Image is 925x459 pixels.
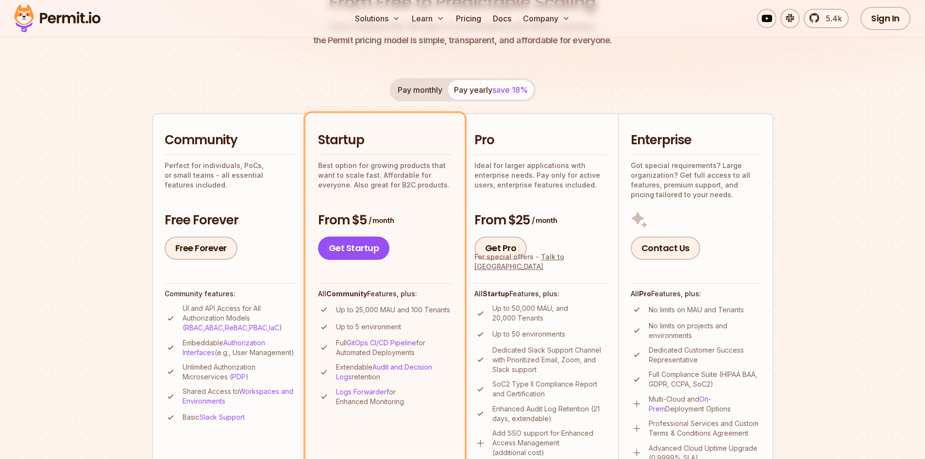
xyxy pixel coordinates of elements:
[183,412,245,422] p: Basic
[183,304,296,333] p: UI and API Access for All Authorization Models ( , , , , )
[318,237,390,260] a: Get Startup
[336,338,452,357] p: Full for Automated Deployments
[336,388,387,396] a: Logs Forwarder
[183,338,296,357] p: Embeddable (e.g., User Management)
[351,9,404,28] button: Solutions
[631,289,761,299] h4: All Features, plus:
[519,9,574,28] button: Company
[474,289,606,299] h4: All Features, plus:
[492,428,606,458] p: Add SSO support for Enhanced Access Management (additional cost)
[492,304,606,323] p: Up to 50,000 MAU, and 20,000 Tenants
[489,9,515,28] a: Docs
[185,323,203,332] a: RBAC
[318,161,452,190] p: Best option for growing products that want to scale fast. Affordable for everyone. Also great for...
[649,305,744,315] p: No limits on MAU and Tenants
[452,9,485,28] a: Pricing
[639,289,651,298] strong: Pro
[165,161,296,190] p: Perfect for individuals, PoCs, or small teams - all essential features included.
[249,323,267,332] a: PBAC
[232,373,246,381] a: PDP
[165,289,296,299] h4: Community features:
[631,132,761,149] h2: Enterprise
[804,9,849,28] a: 5.4k
[10,2,105,35] img: Permit logo
[336,305,450,315] p: Up to 25,000 MAU and 100 Tenants
[369,216,394,225] span: / month
[165,132,296,149] h2: Community
[225,323,247,332] a: ReBAC
[474,161,606,190] p: Ideal for larger applications with enterprise needs. Pay only for active users, enterprise featur...
[318,289,452,299] h4: All Features, plus:
[408,9,448,28] button: Learn
[649,419,761,438] p: Professional Services and Custom Terms & Conditions Agreement
[336,363,432,381] a: Audit and Decision Logs
[200,413,245,421] a: Slack Support
[392,80,448,100] button: Pay monthly
[474,212,606,229] h3: From $25
[492,404,606,424] p: Enhanced Audit Log Retention (21 days, extendable)
[269,323,279,332] a: IaC
[165,237,237,260] a: Free Forever
[183,387,296,406] p: Shared Access to
[820,13,842,24] span: 5.4k
[492,379,606,399] p: SoC2 Type II Compliance Report and Certification
[474,132,606,149] h2: Pro
[649,370,761,389] p: Full Compliance Suite (HIPAA BAA, GDPR, CCPA, SoC2)
[336,387,452,407] p: for Enhanced Monitoring
[336,362,452,382] p: Extendable retention
[318,132,452,149] h2: Startup
[165,212,296,229] h3: Free Forever
[649,394,761,414] p: Multi-Cloud and Deployment Options
[649,321,761,340] p: No limits on projects and environments
[532,216,557,225] span: / month
[318,212,452,229] h3: From $5
[347,339,416,347] a: GitOps CI/CD Pipeline
[492,345,606,374] p: Dedicated Slack Support Channel with Prioritized Email, Zoom, and Slack support
[205,323,223,332] a: ABAC
[326,289,367,298] strong: Community
[474,252,606,272] div: For special offers -
[336,322,401,332] p: Up to 5 environment
[474,237,527,260] a: Get Pro
[631,161,761,200] p: Got special requirements? Large organization? Get full access to all features, premium support, a...
[483,289,509,298] strong: Startup
[860,7,910,30] a: Sign In
[649,345,761,365] p: Dedicated Customer Success Representative
[183,339,265,357] a: Authorization Interfaces
[492,329,565,339] p: Up to 50 environments
[649,395,711,413] a: On-Prem
[183,362,296,382] p: Unlimited Authorization Microservices ( )
[631,237,700,260] a: Contact Us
